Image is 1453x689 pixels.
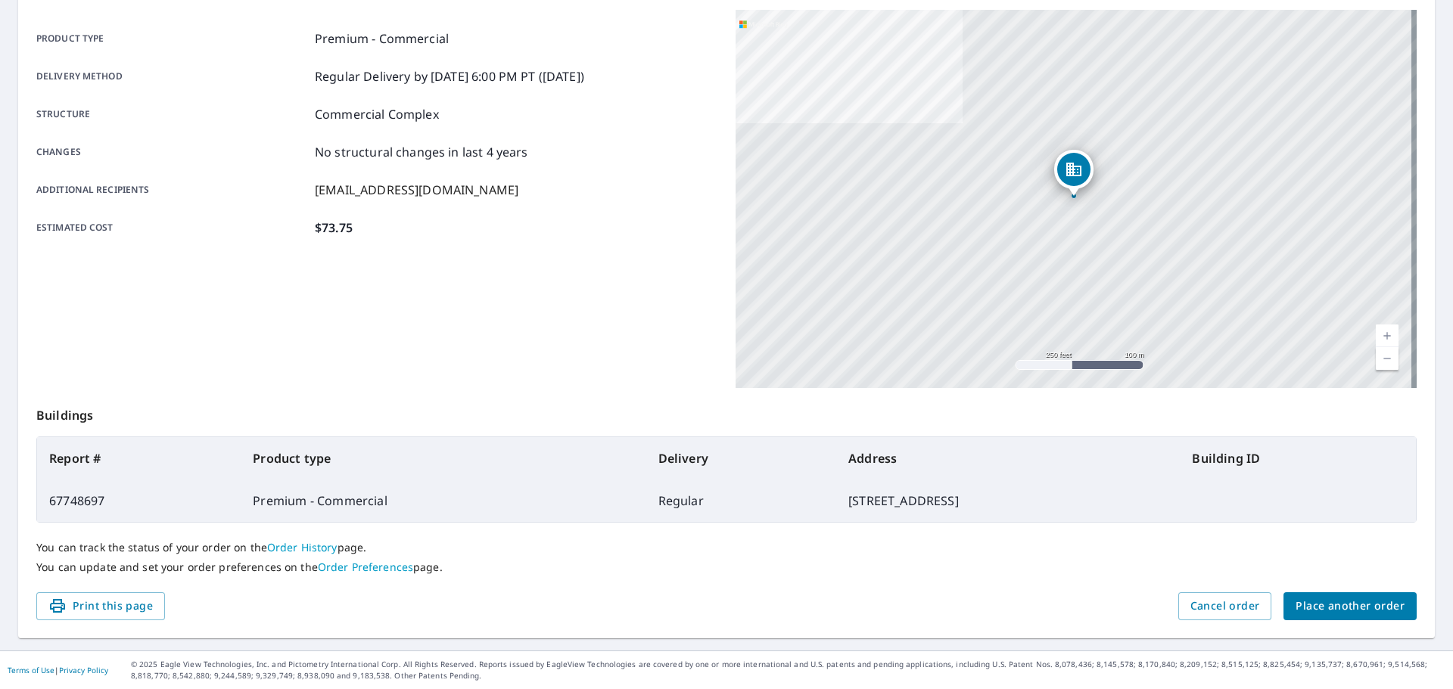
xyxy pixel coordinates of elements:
p: Regular Delivery by [DATE] 6:00 PM PT ([DATE]) [315,67,584,85]
a: Current Level 17, Zoom Out [1376,347,1399,370]
p: | [8,666,108,675]
p: No structural changes in last 4 years [315,143,528,161]
span: Print this page [48,597,153,616]
button: Place another order [1283,592,1417,620]
button: Cancel order [1178,592,1272,620]
a: Current Level 17, Zoom In [1376,324,1399,347]
p: Additional recipients [36,181,309,199]
p: $73.75 [315,219,353,237]
p: Delivery method [36,67,309,85]
button: Print this page [36,592,165,620]
p: You can track the status of your order on the page. [36,541,1417,554]
th: Address [836,437,1180,480]
p: [EMAIL_ADDRESS][DOMAIN_NAME] [315,181,518,199]
p: Estimated cost [36,219,309,237]
a: Order Preferences [318,560,413,574]
a: Terms of Use [8,665,54,675]
p: Buildings [36,388,1417,436]
td: Regular [646,480,836,522]
a: Order History [267,540,338,554]
p: Changes [36,143,309,161]
span: Place another order [1296,597,1405,616]
td: 67748697 [37,480,241,522]
th: Report # [37,437,241,480]
p: © 2025 Eagle View Technologies, Inc. and Pictometry International Corp. All Rights Reserved. Repo... [131,659,1445,681]
td: Premium - Commercial [241,480,646,522]
th: Delivery [646,437,836,480]
div: Dropped pin, building 1, Commercial property, 1108 Gulf Blvd Indian Rocks Beach, FL 33785 [1054,150,1094,197]
p: Commercial Complex [315,105,439,123]
p: You can update and set your order preferences on the page. [36,560,1417,574]
th: Building ID [1180,437,1416,480]
p: Product type [36,29,309,48]
p: Premium - Commercial [315,29,449,48]
p: Structure [36,105,309,123]
a: Privacy Policy [59,665,108,675]
span: Cancel order [1190,597,1260,616]
td: [STREET_ADDRESS] [836,480,1180,522]
th: Product type [241,437,646,480]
